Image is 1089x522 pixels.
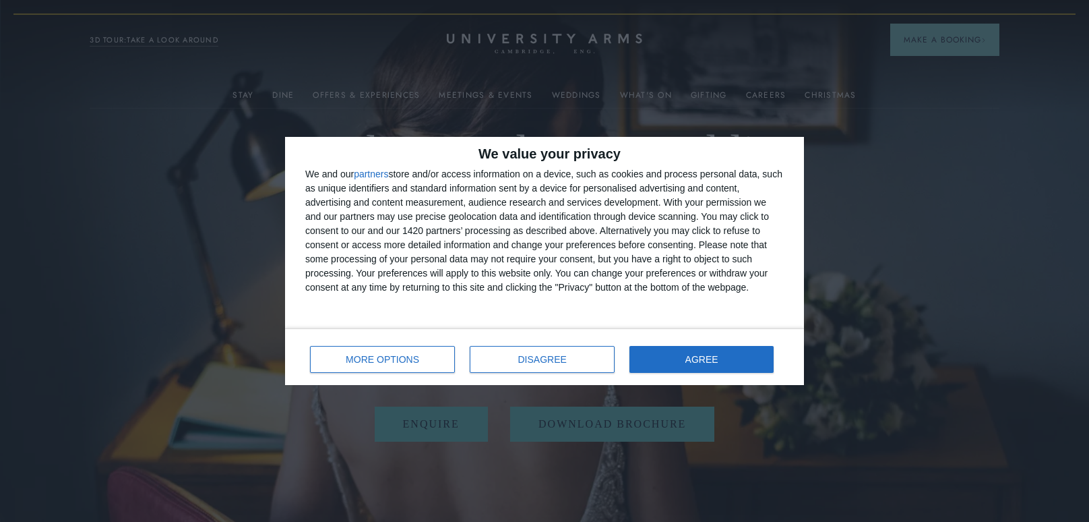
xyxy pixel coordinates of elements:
button: DISAGREE [470,346,615,373]
button: AGREE [629,346,774,373]
button: MORE OPTIONS [310,346,455,373]
span: MORE OPTIONS [346,355,419,364]
div: We and our store and/or access information on a device, such as cookies and process personal data... [305,167,784,295]
span: DISAGREE [518,355,567,364]
button: partners [354,169,388,179]
div: qc-cmp2-ui [285,137,804,385]
h2: We value your privacy [305,147,784,161]
span: AGREE [685,355,718,364]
